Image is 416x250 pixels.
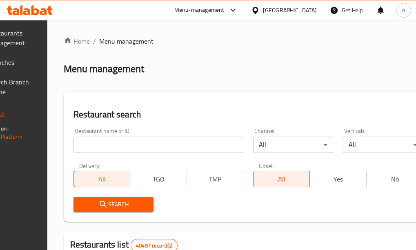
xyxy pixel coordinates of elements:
span: Yes [313,173,363,185]
button: Search [73,197,153,212]
span: All [77,173,127,185]
span: All [257,173,307,185]
span: 40497 record(s) [131,242,177,250]
button: TGO [130,171,187,187]
span: TMP [190,173,240,185]
input: Search for restaurant name or ID.. [73,137,243,153]
div: [GEOGRAPHIC_DATA] [263,6,317,15]
span: n [402,6,405,15]
span: TGO [133,173,184,185]
button: All [253,171,310,187]
li: / [93,36,96,46]
a: Home [64,36,90,46]
div: All [253,137,333,153]
div: Menu-management [174,5,225,15]
button: All [73,171,131,187]
label: Delivery [79,163,100,168]
button: Yes [309,171,367,187]
span: Menu management [99,36,153,46]
button: TMP [187,171,244,187]
h2: Menu management [64,62,144,75]
label: Upsell [259,163,274,168]
span: Search [80,199,147,210]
